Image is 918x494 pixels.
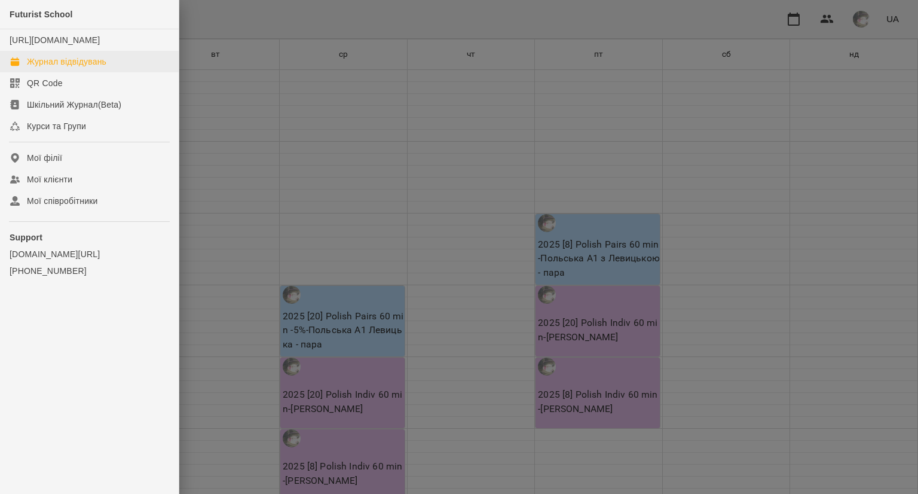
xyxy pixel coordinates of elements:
div: Шкільний Журнал(Beta) [27,99,121,111]
a: [DOMAIN_NAME][URL] [10,248,169,260]
span: Futurist School [10,10,73,19]
div: Курси та Групи [27,120,86,132]
a: [PHONE_NUMBER] [10,265,169,277]
div: Мої філії [27,152,62,164]
div: QR Code [27,77,63,89]
div: Журнал відвідувань [27,56,106,68]
div: Мої співробітники [27,195,98,207]
div: Мої клієнти [27,173,72,185]
a: [URL][DOMAIN_NAME] [10,35,100,45]
p: Support [10,231,169,243]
